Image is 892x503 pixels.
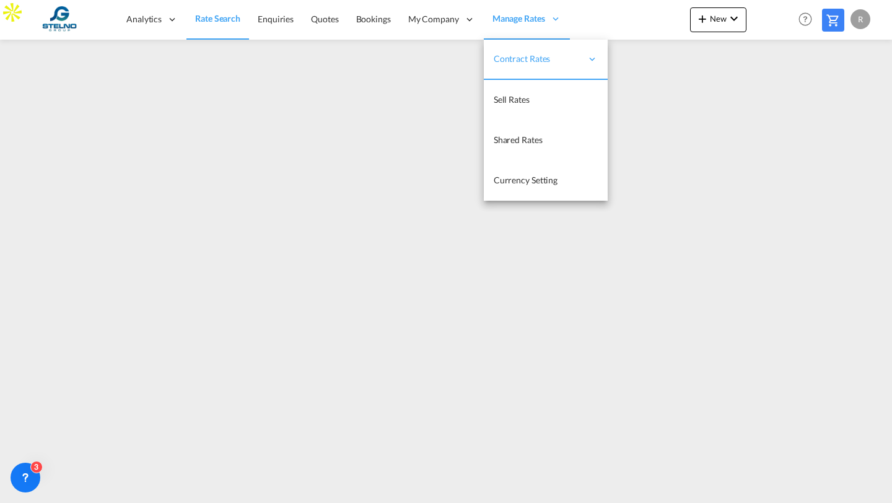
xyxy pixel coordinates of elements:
a: Sell Rates [484,80,608,120]
a: Shared Rates [484,120,608,160]
div: Contract Rates [484,40,608,80]
span: Sell Rates [494,94,530,105]
a: Currency Setting [484,160,608,201]
span: Shared Rates [494,134,543,145]
span: Currency Setting [494,175,557,185]
span: Contract Rates [494,53,582,65]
